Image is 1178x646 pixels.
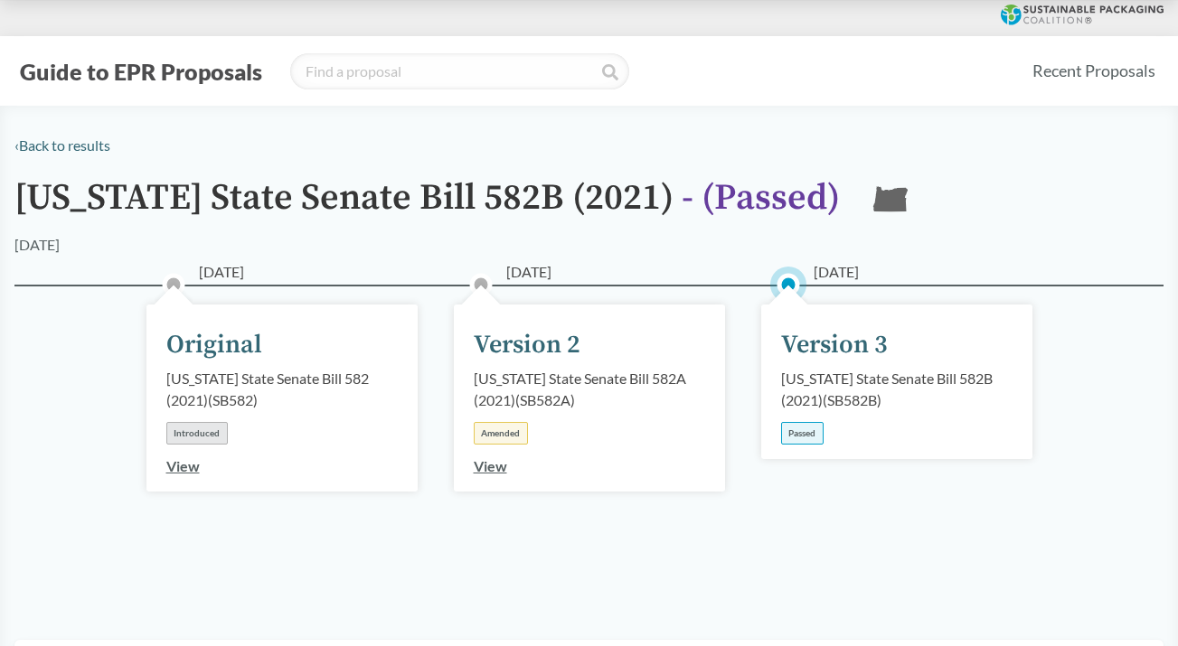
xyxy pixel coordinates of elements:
[474,368,705,411] div: [US_STATE] State Senate Bill 582A (2021) ( SB582A )
[166,368,398,411] div: [US_STATE] State Senate Bill 582 (2021) ( SB582 )
[166,422,228,445] div: Introduced
[682,175,840,220] span: - ( Passed )
[474,422,528,445] div: Amended
[14,178,840,234] h1: [US_STATE] State Senate Bill 582B (2021)
[14,136,110,154] a: ‹Back to results
[814,261,859,283] span: [DATE]
[474,457,507,474] a: View
[199,261,244,283] span: [DATE]
[166,457,200,474] a: View
[474,326,580,364] div: Version 2
[506,261,551,283] span: [DATE]
[14,57,268,86] button: Guide to EPR Proposals
[781,326,888,364] div: Version 3
[781,368,1013,411] div: [US_STATE] State Senate Bill 582B (2021) ( SB582B )
[166,326,262,364] div: Original
[781,422,824,445] div: Passed
[290,53,629,89] input: Find a proposal
[14,234,60,256] div: [DATE]
[1024,51,1164,91] a: Recent Proposals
